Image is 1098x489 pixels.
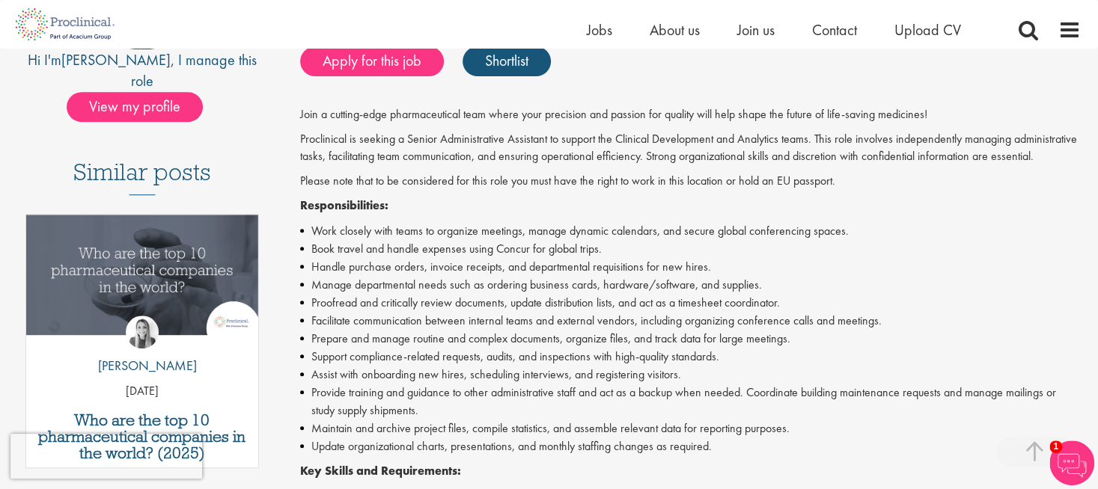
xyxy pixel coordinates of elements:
[300,366,1081,384] li: Assist with onboarding new hires, scheduling interviews, and registering visitors.
[87,356,197,375] p: [PERSON_NAME]
[61,50,171,70] a: [PERSON_NAME]
[300,312,1081,330] li: Facilitate communication between internal teams and external vendors, including organizing confer...
[300,437,1081,455] li: Update organizational charts, presentations, and monthly staffing changes as required.
[300,419,1081,437] li: Maintain and archive project files, compile statistics, and assemble relevant data for reporting ...
[463,46,551,76] a: Shortlist
[737,20,775,40] a: Join us
[34,412,251,461] a: Who are the top 10 pharmaceutical companies in the world? (2025)
[300,384,1081,419] li: Provide training and guidance to other administrative staff and act as a backup when needed. Coor...
[300,276,1081,294] li: Manage departmental needs such as ordering business cards, hardware/software, and supplies.
[18,49,267,92] div: Hi I'm , I manage this role
[300,463,461,479] strong: Key Skills and Requirements:
[26,215,259,347] a: Link to a post
[300,294,1081,312] li: Proofread and critically review documents, update distribution lists, and act as a timesheet coor...
[73,159,211,195] h3: Similar posts
[1049,440,1062,453] span: 1
[300,106,1081,123] p: Join a cutting-edge pharmaceutical team where your precision and passion for quality will help sh...
[300,330,1081,348] li: Prepare and manage routine and complex documents, organize files, and track data for large meetings.
[300,348,1081,366] li: Support compliance-related requests, audits, and inspections with high-quality standards.
[67,95,218,114] a: View my profile
[300,46,444,76] a: Apply for this job
[26,215,259,335] img: Top 10 pharmaceutical companies in the world 2025
[587,20,612,40] a: Jobs
[300,197,388,213] strong: Responsibilities:
[812,20,857,40] a: Contact
[300,240,1081,258] li: Book travel and handle expenses using Concur for global trips.
[67,92,203,122] span: View my profile
[894,20,961,40] a: Upload CV
[87,316,197,383] a: Hannah Burke [PERSON_NAME]
[300,173,1081,190] p: Please note that to be considered for this role you must have the right to work in this location ...
[1049,440,1094,485] img: Chatbot
[300,258,1081,276] li: Handle purchase orders, invoice receipts, and departmental requisitions for new hires.
[26,383,259,400] p: [DATE]
[10,434,202,479] iframe: reCAPTCHA
[650,20,700,40] a: About us
[126,316,159,348] img: Hannah Burke
[300,131,1081,165] p: Proclinical is seeking a Senior Administrative Assistant to support the Clinical Development and ...
[300,222,1081,240] li: Work closely with teams to organize meetings, manage dynamic calendars, and secure global confere...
